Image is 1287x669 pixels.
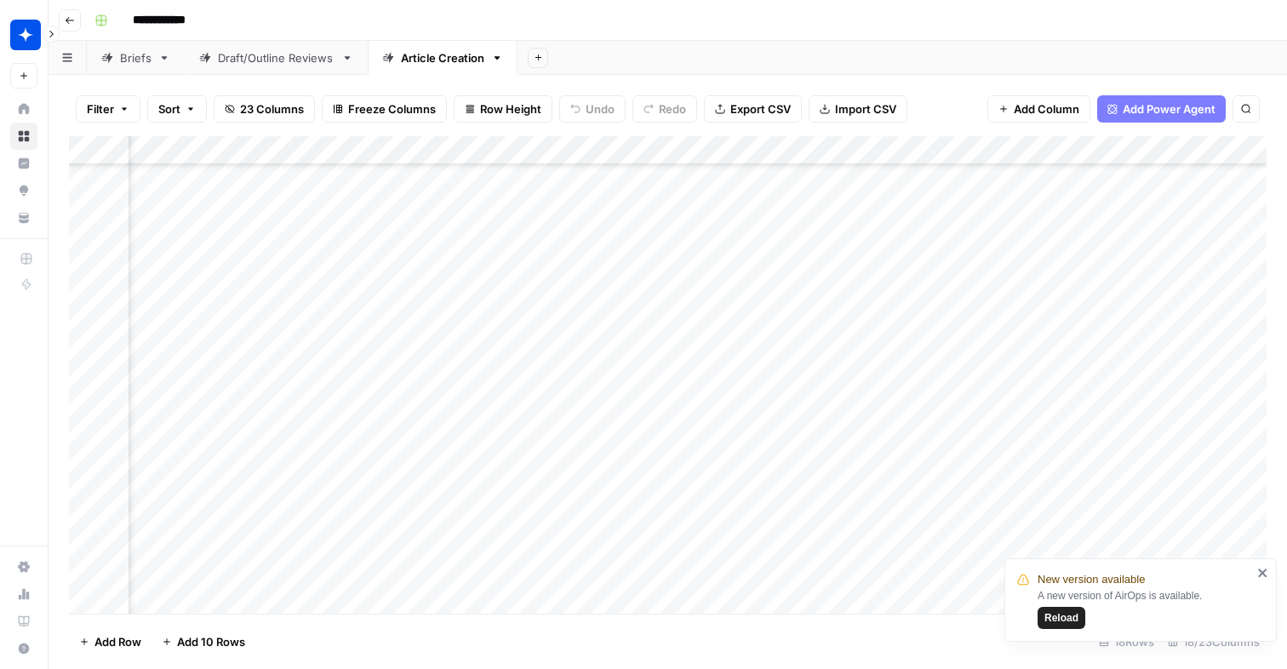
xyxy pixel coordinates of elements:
button: Undo [559,95,626,123]
div: Briefs [120,49,152,66]
span: Export CSV [730,100,791,117]
a: Browse [10,123,37,150]
button: Workspace: Wiz [10,14,37,56]
a: Briefs [87,41,185,75]
button: close [1257,566,1269,580]
button: Add Row [69,628,152,655]
a: Learning Hub [10,608,37,635]
button: Sort [147,95,207,123]
div: 18/23 Columns [1161,628,1267,655]
button: Add Column [987,95,1090,123]
a: Your Data [10,204,37,232]
a: Article Creation [368,41,518,75]
span: Add Column [1014,100,1079,117]
button: Row Height [454,95,552,123]
button: Import CSV [809,95,907,123]
button: Filter [76,95,140,123]
button: Redo [632,95,697,123]
button: Add 10 Rows [152,628,255,655]
button: 23 Columns [214,95,315,123]
span: New version available [1038,571,1145,588]
span: Freeze Columns [348,100,436,117]
span: Import CSV [835,100,896,117]
button: Export CSV [704,95,802,123]
div: Draft/Outline Reviews [218,49,335,66]
div: A new version of AirOps is available. [1038,588,1252,629]
button: Freeze Columns [322,95,447,123]
span: 23 Columns [240,100,304,117]
span: Sort [158,100,180,117]
span: Add Power Agent [1123,100,1215,117]
a: Draft/Outline Reviews [185,41,368,75]
button: Help + Support [10,635,37,662]
span: Add Row [94,633,141,650]
a: Usage [10,580,37,608]
button: Reload [1038,607,1085,629]
span: Filter [87,100,114,117]
a: Home [10,95,37,123]
span: Add 10 Rows [177,633,245,650]
img: Wiz Logo [10,20,41,50]
span: Row Height [480,100,541,117]
button: Add Power Agent [1097,95,1226,123]
a: Insights [10,150,37,177]
span: Reload [1044,610,1078,626]
span: Redo [659,100,686,117]
a: Settings [10,553,37,580]
div: 18 Rows [1092,628,1161,655]
span: Undo [586,100,615,117]
div: Article Creation [401,49,484,66]
a: Opportunities [10,177,37,204]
